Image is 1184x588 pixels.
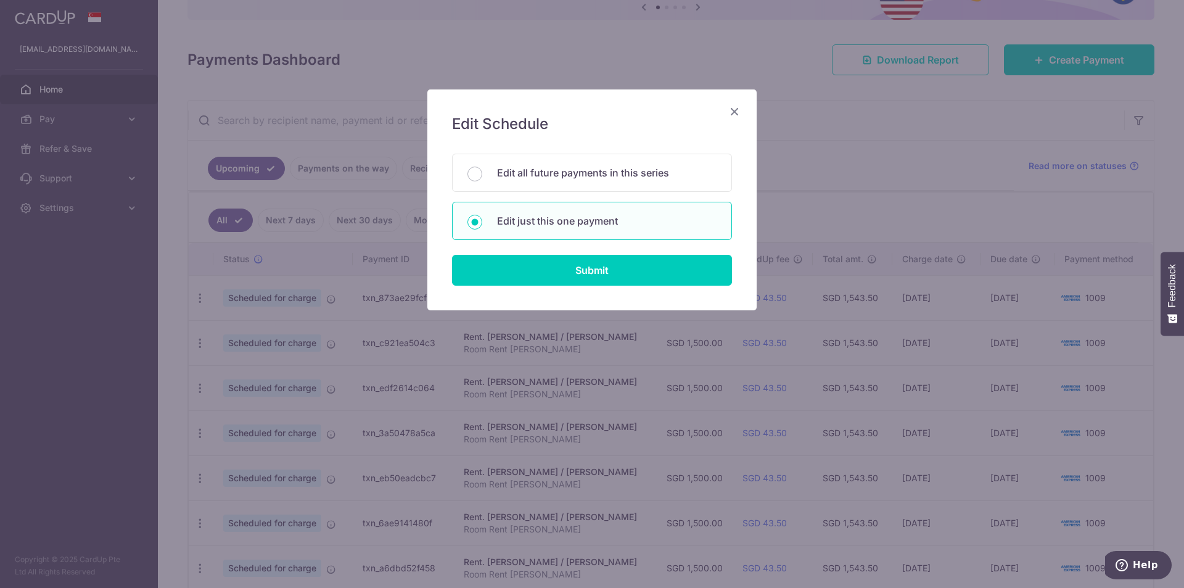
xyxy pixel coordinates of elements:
p: Edit all future payments in this series [497,165,717,180]
iframe: Opens a widget where you can find more information [1105,551,1172,582]
span: Feedback [1167,264,1178,307]
p: Edit just this one payment [497,213,717,228]
button: Close [727,104,742,119]
button: Feedback - Show survey [1161,252,1184,336]
h5: Edit Schedule [452,114,732,134]
input: Submit [452,255,732,286]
